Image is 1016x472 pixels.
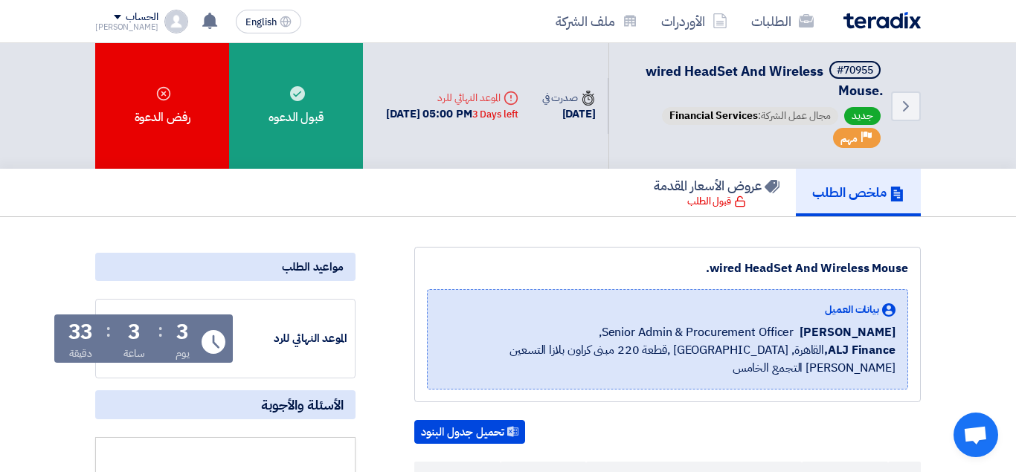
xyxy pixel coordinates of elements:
a: Open chat [954,413,998,457]
div: [DATE] [542,106,596,123]
b: ALJ Finance, [824,341,896,359]
div: : [158,317,163,344]
span: بيانات العميل [825,302,879,317]
span: مهم [840,132,858,146]
div: 3 Days left [472,107,518,122]
span: wired HeadSet And Wireless Mouse. [646,61,884,100]
div: [PERSON_NAME] [95,23,158,31]
a: ملف الشركة [544,4,649,39]
span: الأسئلة والأجوبة [261,396,344,413]
h5: عروض الأسعار المقدمة [654,177,779,194]
div: الحساب [126,11,158,24]
div: ساعة [123,346,145,361]
div: الموعد النهائي للرد [386,90,518,106]
span: مجال عمل الشركة: [662,107,838,125]
span: English [245,17,277,28]
img: Teradix logo [843,12,921,29]
a: عروض الأسعار المقدمة قبول الطلب [637,169,796,216]
a: الأوردرات [649,4,739,39]
div: دقيقة [69,346,92,361]
a: ملخص الطلب [796,169,921,216]
button: English [236,10,301,33]
div: #70955 [837,65,873,76]
a: الطلبات [739,4,826,39]
div: رفض الدعوة [95,43,229,169]
div: قبول الطلب [687,194,746,209]
span: جديد [844,107,881,125]
div: [DATE] 05:00 PM [386,106,518,123]
div: يوم [176,346,190,361]
div: : [106,317,111,344]
span: Financial Services [669,108,758,123]
button: تحميل جدول البنود [414,420,525,444]
img: profile_test.png [164,10,188,33]
h5: wired HeadSet And Wireless Mouse. [627,61,884,100]
span: Senior Admin & Procurement Officer, [599,323,794,341]
div: مواعيد الطلب [95,253,356,281]
div: قبول الدعوه [229,43,363,169]
span: [PERSON_NAME] [800,323,896,341]
div: 3 [128,322,141,343]
div: 33 [68,322,94,343]
div: wired HeadSet And Wireless Mouse. [427,259,908,277]
div: 3 [176,322,189,343]
span: القاهرة, [GEOGRAPHIC_DATA] ,قطعة 220 مبنى كراون بلازا التسعين [PERSON_NAME] التجمع الخامس [440,341,896,377]
div: صدرت في [542,90,596,106]
h5: ملخص الطلب [812,184,904,201]
div: الموعد النهائي للرد [236,330,347,347]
